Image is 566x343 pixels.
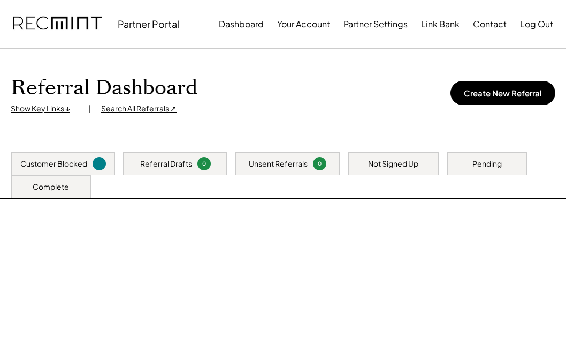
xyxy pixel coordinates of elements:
button: Partner Settings [343,13,408,35]
button: Dashboard [219,13,264,35]
img: recmint-logotype%403x.png [13,6,102,42]
button: Log Out [520,13,553,35]
div: Search All Referrals ↗ [101,103,177,114]
div: Complete [33,182,69,192]
div: Partner Portal [118,18,179,30]
div: 0 [199,160,209,168]
div: Show Key Links ↓ [11,103,78,114]
button: Contact [473,13,507,35]
button: Link Bank [421,13,460,35]
h1: Referral Dashboard [11,76,197,101]
div: Unsent Referrals [249,159,308,169]
div: 0 [315,160,325,168]
div: Referral Drafts [140,159,192,169]
div: Pending [472,159,502,169]
div: | [88,103,90,114]
div: Customer Blocked [20,159,87,169]
button: Your Account [277,13,330,35]
div: Not Signed Up [368,159,418,169]
button: Create New Referral [450,81,555,105]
